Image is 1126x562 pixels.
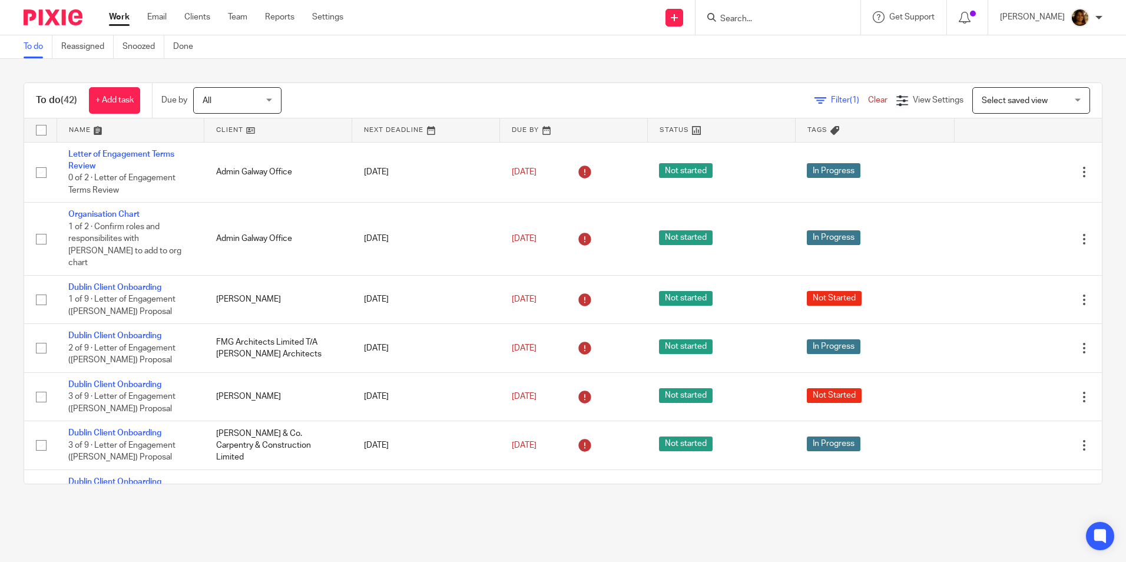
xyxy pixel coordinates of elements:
[352,142,500,203] td: [DATE]
[889,13,935,21] span: Get Support
[807,163,860,178] span: In Progress
[265,11,294,23] a: Reports
[204,203,352,276] td: Admin Galway Office
[512,344,536,352] span: [DATE]
[24,35,52,58] a: To do
[1000,11,1065,23] p: [PERSON_NAME]
[68,174,175,194] span: 0 of 2 · Letter of Engagement Terms Review
[68,441,175,462] span: 3 of 9 · Letter of Engagement ([PERSON_NAME]) Proposal
[512,234,536,243] span: [DATE]
[68,150,174,170] a: Letter of Engagement Terms Review
[68,478,161,486] a: Dublin Client Onboarding
[204,142,352,203] td: Admin Galway Office
[512,168,536,176] span: [DATE]
[24,9,82,25] img: Pixie
[512,295,536,303] span: [DATE]
[807,230,860,245] span: In Progress
[68,332,161,340] a: Dublin Client Onboarding
[659,291,713,306] span: Not started
[807,291,862,306] span: Not Started
[68,295,175,316] span: 1 of 9 · Letter of Engagement ([PERSON_NAME]) Proposal
[982,97,1048,105] span: Select saved view
[204,470,352,518] td: [PERSON_NAME] & [PERSON_NAME]
[68,210,140,219] a: Organisation Chart
[228,11,247,23] a: Team
[512,392,536,401] span: [DATE]
[868,96,887,104] a: Clear
[659,339,713,354] span: Not started
[659,163,713,178] span: Not started
[109,11,130,23] a: Work
[659,388,713,403] span: Not started
[36,94,77,107] h1: To do
[204,324,352,372] td: FMG Architects Limited T/A [PERSON_NAME] Architects
[312,11,343,23] a: Settings
[659,437,713,451] span: Not started
[68,223,181,267] span: 1 of 2 · Confirm roles and responsibilites with [PERSON_NAME] to add to org chart
[352,324,500,372] td: [DATE]
[352,275,500,323] td: [DATE]
[68,381,161,389] a: Dublin Client Onboarding
[122,35,164,58] a: Snoozed
[68,344,175,365] span: 2 of 9 · Letter of Engagement ([PERSON_NAME]) Proposal
[831,96,868,104] span: Filter
[352,203,500,276] td: [DATE]
[807,388,862,403] span: Not Started
[807,339,860,354] span: In Progress
[1071,8,1089,27] img: Arvinder.jpeg
[204,275,352,323] td: [PERSON_NAME]
[161,94,187,106] p: Due by
[61,35,114,58] a: Reassigned
[512,441,536,449] span: [DATE]
[352,470,500,518] td: [DATE]
[204,372,352,421] td: [PERSON_NAME]
[807,437,860,451] span: In Progress
[807,127,827,133] span: Tags
[68,283,161,292] a: Dublin Client Onboarding
[68,392,175,413] span: 3 of 9 · Letter of Engagement ([PERSON_NAME]) Proposal
[184,11,210,23] a: Clients
[89,87,140,114] a: + Add task
[719,14,825,25] input: Search
[203,97,211,105] span: All
[173,35,202,58] a: Done
[352,421,500,470] td: [DATE]
[204,421,352,470] td: [PERSON_NAME] & Co. Carpentry & Construction Limited
[850,96,859,104] span: (1)
[913,96,963,104] span: View Settings
[68,429,161,437] a: Dublin Client Onboarding
[659,230,713,245] span: Not started
[352,372,500,421] td: [DATE]
[61,95,77,105] span: (42)
[147,11,167,23] a: Email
